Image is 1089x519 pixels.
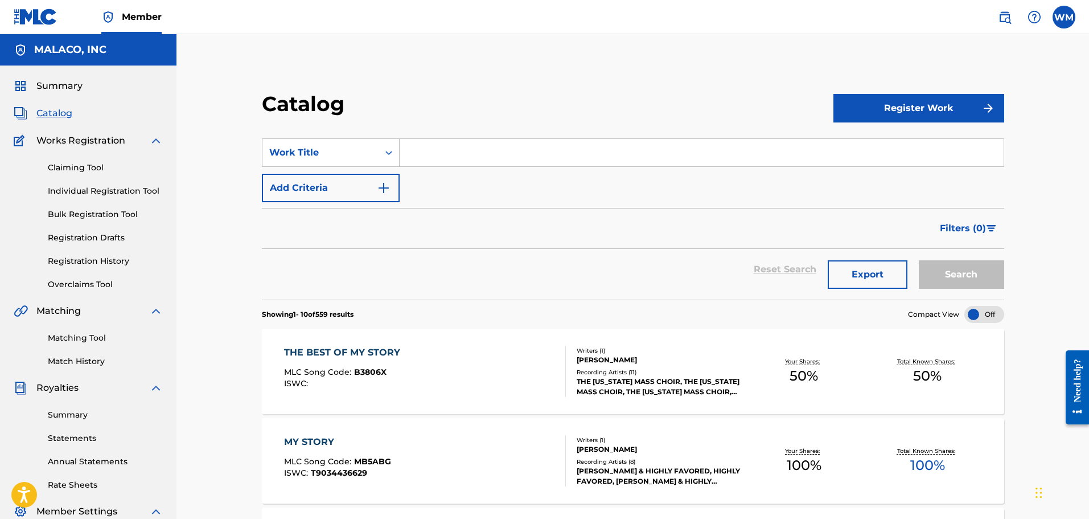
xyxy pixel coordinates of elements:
div: Writers ( 1 ) [577,436,742,444]
img: Catalog [14,107,27,120]
iframe: Chat Widget [1032,464,1089,519]
span: Works Registration [36,134,125,148]
div: MY STORY [284,435,391,449]
button: Register Work [833,94,1004,122]
a: Individual Registration Tool [48,185,163,197]
button: Export [828,260,907,289]
a: CatalogCatalog [14,107,72,120]
div: Recording Artists ( 8 ) [577,457,742,466]
button: Add Criteria [262,174,400,202]
span: T9034436629 [311,468,367,478]
img: Member Settings [14,505,27,518]
span: Member [122,10,162,23]
div: [PERSON_NAME] [577,355,742,365]
a: Match History [48,355,163,367]
img: Matching [14,304,28,318]
p: Your Shares: [785,447,823,455]
a: Statements [48,432,163,444]
a: Summary [48,409,163,421]
div: User Menu [1053,6,1075,28]
img: Works Registration [14,134,28,148]
img: 9d2ae6d4665cec9f34b9.svg [377,181,391,195]
a: Bulk Registration Tool [48,209,163,220]
img: Royalties [14,381,27,395]
span: 100 % [910,455,945,476]
span: Compact View [908,309,959,320]
a: THE BEST OF MY STORYMLC Song Code:B3806XISWC:Writers (1)[PERSON_NAME]Recording Artists (11)THE [U... [262,329,1004,414]
a: Public Search [993,6,1016,28]
form: Search Form [262,138,1004,300]
span: MLC Song Code : [284,456,354,467]
h5: MALACO, INC [34,43,106,56]
div: Help [1023,6,1046,28]
img: expand [149,381,163,395]
img: expand [149,505,163,518]
span: Filters ( 0 ) [940,222,986,235]
div: Work Title [269,146,372,160]
span: Catalog [36,107,72,120]
div: Recording Artists ( 11 ) [577,368,742,377]
a: Matching Tool [48,332,163,344]
div: [PERSON_NAME] [577,444,742,455]
a: Annual Statements [48,456,163,468]
div: [PERSON_NAME] & HIGHLY FAVORED, HIGHLY FAVORED, [PERSON_NAME] & HIGHLY FAVORED, [PERSON_NAME] & H... [577,466,742,487]
span: ISWC : [284,468,311,478]
span: MB5ABG [354,456,391,467]
iframe: Resource Center [1057,341,1089,433]
span: Matching [36,304,81,318]
span: Royalties [36,381,79,395]
span: B3806X [354,367,387,377]
p: Your Shares: [785,357,823,366]
a: Overclaims Tool [48,279,163,291]
img: help [1028,10,1041,24]
img: f7272a7cc735f4ea7f67.svg [981,101,995,115]
p: Total Known Shares: [897,447,958,455]
img: expand [149,304,163,318]
a: Registration History [48,255,163,267]
span: 100 % [787,455,821,476]
h2: Catalog [262,91,350,117]
span: MLC Song Code : [284,367,354,377]
a: SummarySummary [14,79,83,93]
img: search [998,10,1012,24]
img: filter [987,225,996,232]
img: MLC Logo [14,9,57,25]
span: 50 % [913,366,942,386]
span: ISWC : [284,378,311,389]
a: Rate Sheets [48,479,163,491]
div: THE [US_STATE] MASS CHOIR, THE [US_STATE] MASS CHOIR, THE [US_STATE] MASS CHOIR, THE [US_STATE] M... [577,377,742,397]
span: Member Settings [36,505,117,518]
button: Filters (0) [933,214,1004,243]
img: Accounts [14,43,27,57]
img: Summary [14,79,27,93]
a: Registration Drafts [48,232,163,244]
p: Showing 1 - 10 of 559 results [262,309,354,320]
span: Summary [36,79,83,93]
p: Total Known Shares: [897,357,958,366]
a: Claiming Tool [48,162,163,174]
img: expand [149,134,163,148]
div: THE BEST OF MY STORY [284,346,406,359]
a: MY STORYMLC Song Code:MB5ABGISWC:T9034436629Writers (1)[PERSON_NAME]Recording Artists (8)[PERSON_... [262,418,1004,504]
img: Top Rightsholder [101,10,115,24]
div: Drag [1035,476,1042,510]
span: 50 % [790,366,818,386]
div: Writers ( 1 ) [577,346,742,355]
